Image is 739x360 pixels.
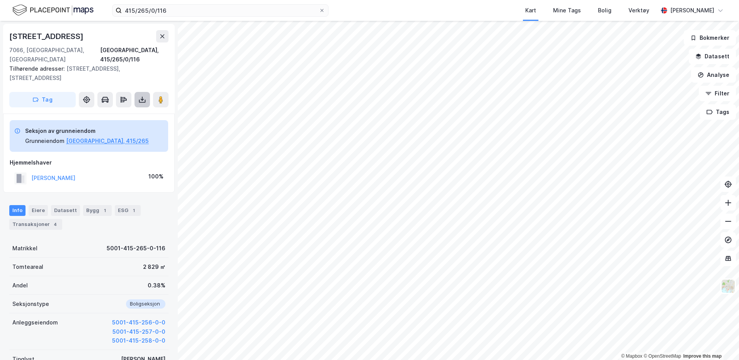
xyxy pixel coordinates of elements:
[12,281,28,290] div: Andel
[721,279,736,294] img: Z
[101,207,109,214] div: 1
[51,205,80,216] div: Datasett
[29,205,48,216] div: Eiere
[10,158,168,167] div: Hjemmelshaver
[691,67,736,83] button: Analyse
[12,3,94,17] img: logo.f888ab2527a4732fd821a326f86c7f29.svg
[12,262,43,272] div: Tomteareal
[51,221,59,228] div: 4
[684,30,736,46] button: Bokmerker
[621,353,642,359] a: Mapbox
[107,244,165,253] div: 5001-415-265-0-116
[112,327,165,336] button: 5001-415-257-0-0
[148,172,163,181] div: 100%
[525,6,536,15] div: Kart
[25,136,65,146] div: Grunneiendom
[9,205,26,216] div: Info
[644,353,681,359] a: OpenStreetMap
[66,136,149,146] button: [GEOGRAPHIC_DATA], 415/265
[115,205,141,216] div: ESG
[553,6,581,15] div: Mine Tags
[143,262,165,272] div: 2 829 ㎡
[122,5,319,16] input: Søk på adresse, matrikkel, gårdeiere, leietakere eller personer
[683,353,722,359] a: Improve this map
[598,6,611,15] div: Bolig
[670,6,714,15] div: [PERSON_NAME]
[700,104,736,120] button: Tags
[628,6,649,15] div: Verktøy
[9,30,85,42] div: [STREET_ADDRESS]
[9,65,66,72] span: Tilhørende adresser:
[25,126,149,136] div: Seksjon av grunneiendom
[130,207,138,214] div: 1
[112,318,165,327] button: 5001-415-256-0-0
[12,244,37,253] div: Matrikkel
[9,92,76,107] button: Tag
[112,336,165,345] button: 5001-415-258-0-0
[699,86,736,101] button: Filter
[700,323,739,360] iframe: Chat Widget
[9,64,162,83] div: [STREET_ADDRESS], [STREET_ADDRESS]
[700,323,739,360] div: Kontrollprogram for chat
[12,318,58,327] div: Anleggseiendom
[100,46,169,64] div: [GEOGRAPHIC_DATA], 415/265/0/116
[83,205,112,216] div: Bygg
[148,281,165,290] div: 0.38%
[12,299,49,309] div: Seksjonstype
[689,49,736,64] button: Datasett
[9,219,62,230] div: Transaksjoner
[9,46,100,64] div: 7066, [GEOGRAPHIC_DATA], [GEOGRAPHIC_DATA]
